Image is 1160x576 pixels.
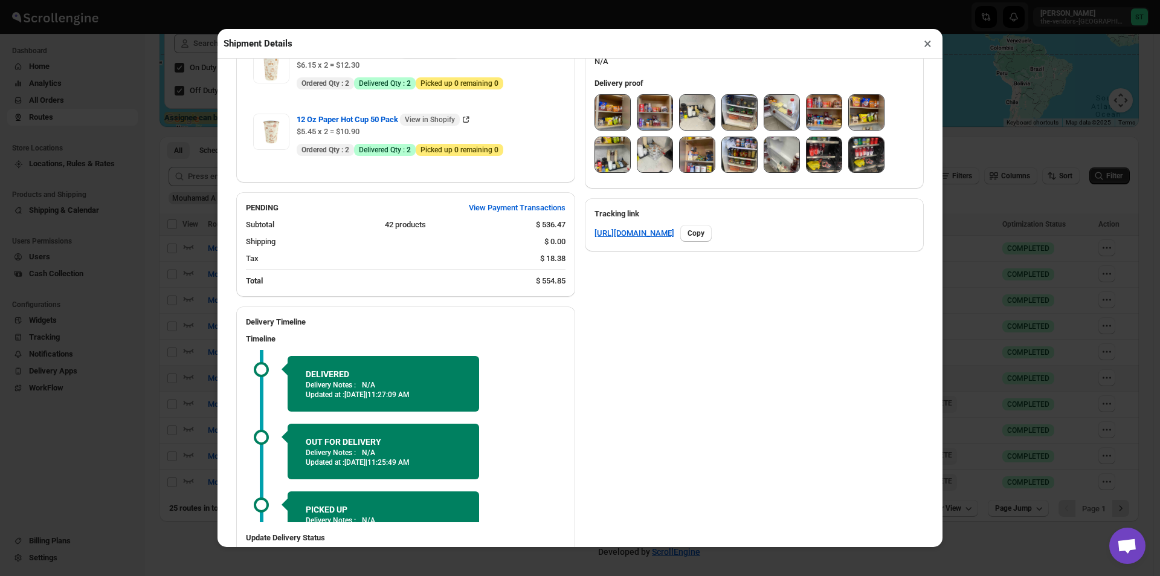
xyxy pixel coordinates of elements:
h2: Shipment Details [224,37,292,50]
span: View Payment Transactions [469,202,565,214]
span: [DATE] | 11:25:49 AM [344,458,410,467]
img: dfw4k-CmjnrRkOQ5DcG91IN.jpg [722,95,757,130]
img: fW-WjqICgmt1jTQI0QQsgLD.jpg [722,137,757,172]
b: 2 [407,79,411,88]
div: Tax [246,253,530,265]
a: 12 Oz Paper Hot Cup 50 Pack View in Shopify [297,115,472,124]
div: $ 554.85 [536,275,565,287]
img: 49JjZQZhY_jXkAPjJGOwUbv.jpg [680,95,715,130]
img: SLClp1xFK4MQjagHRpgFkiu.jpg [849,137,884,172]
b: 0 [454,146,459,154]
p: Updated at : [306,458,461,467]
div: $ 0.00 [544,236,565,248]
button: Copy [680,225,712,242]
button: View Payment Transactions [462,198,573,218]
button: × [919,35,936,52]
h2: PICKED UP [306,503,461,516]
p: Delivery Notes : [306,516,356,525]
span: Ordered Qty : [301,145,349,155]
img: BBz5XHzni9ybzxSaV9W2JXk.jpg [680,137,715,172]
p: N/A [362,380,375,390]
div: $ 536.47 [536,219,565,231]
h3: Tracking link [594,208,914,220]
p: Delivery Notes : [306,448,356,458]
span: [DATE] | 11:27:09 AM [344,390,410,399]
div: 42 products [385,219,527,231]
img: LFfyLpo8FEk6tPL_VIeltxg.jpg [595,137,630,172]
b: Total [246,276,263,285]
span: Delivered Qty : [359,79,411,88]
b: 0 [494,79,498,88]
h3: Timeline [246,333,565,345]
a: Open chat [1109,528,1145,564]
h2: OUT FOR DELIVERY [306,436,461,448]
span: View in Shopify [405,115,455,125]
span: Picked up remaining [420,145,498,155]
b: 2 [345,79,349,88]
div: $ 18.38 [540,253,565,265]
span: $5.45 x 2 = $10.90 [297,127,359,136]
img: g9FLv5DxLGZ2GGaV_w_mxoQO.jpg [595,95,630,130]
span: Picked up remaining [420,79,498,88]
span: Delivered Qty : [359,145,411,155]
p: N/A [362,516,375,525]
img: Item [253,114,289,150]
h3: Update Delivery Status [246,532,565,544]
p: Updated at : [306,390,461,400]
div: Shipping [246,236,535,248]
h2: PENDING [246,202,279,214]
span: 12 Oz Paper Hot Cup 50 Pack [297,114,460,126]
b: 0 [454,79,459,88]
b: 2 [407,146,411,154]
img: RJ-ArEi7l3_1_RUDDkyvpa4.jpg [764,95,799,130]
p: Delivery Notes : [306,380,356,390]
b: 0 [494,146,498,154]
span: Copy [688,228,704,238]
span: $6.15 x 2 = $12.30 [297,60,359,70]
img: 0dnXCFPpiuSjYF67YJ45h27d.jpg [637,95,672,130]
div: Subtotal [246,219,375,231]
a: [URL][DOMAIN_NAME] [594,227,674,239]
h2: Delivery Timeline [246,316,565,328]
span: Ordered Qty : [301,79,349,88]
img: cKff8GKcy1BNsJCzF2p9pV6.jpg [764,137,799,172]
img: aabp-qefi843Jn0LvFXaD4P.jpg [849,95,884,130]
h3: Delivery proof [594,77,914,89]
img: Uo5yYblXVEu2_V1RL8OOopS.jpg [637,137,672,172]
p: N/A [362,448,375,458]
h2: DELIVERED [306,368,461,380]
b: 2 [345,146,349,154]
img: xviMGIoUzw3kJ84avV0jTH0.jpg [807,137,842,172]
img: JzrGUBUrGqVvMO0-cDTRQVv.jpg [807,95,842,130]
